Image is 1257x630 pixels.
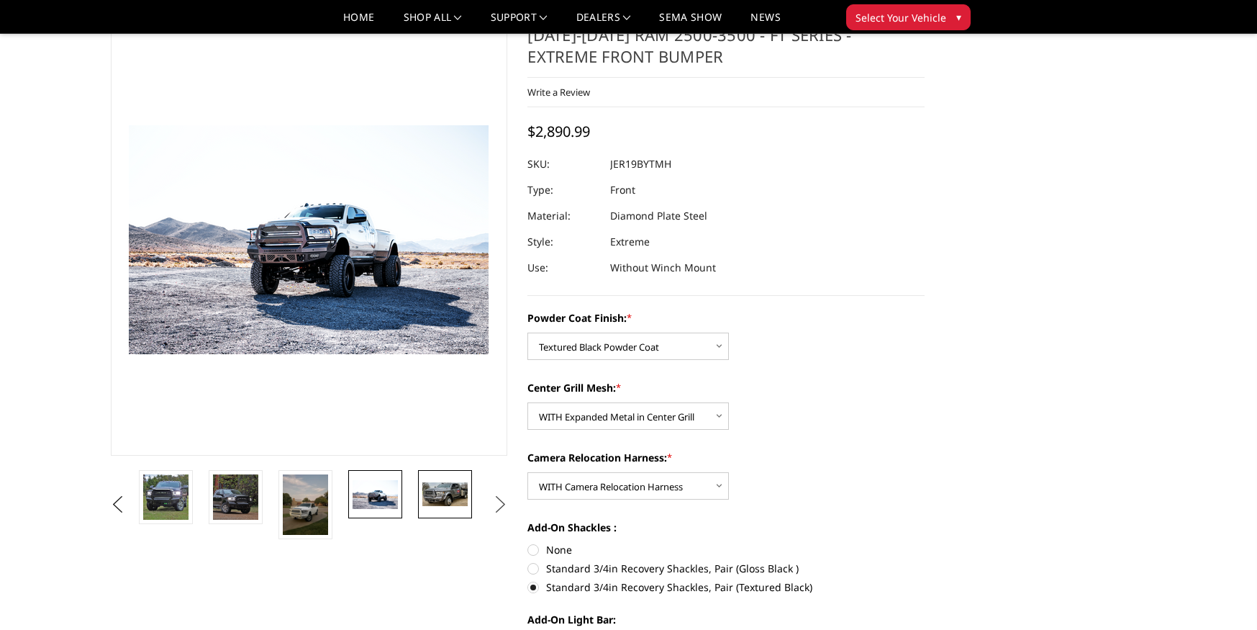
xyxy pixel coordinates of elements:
a: Dealers [576,12,631,33]
dd: Front [610,177,635,203]
img: 2019-2025 Ram 2500-3500 - FT Series - Extreme Front Bumper [143,474,189,520]
button: Select Your Vehicle [846,4,971,30]
dd: Diamond Plate Steel [610,203,707,229]
dt: Use: [527,255,599,281]
img: 2019-2025 Ram 2500-3500 - FT Series - Extreme Front Bumper [422,482,468,507]
label: Powder Coat Finish: [527,310,925,325]
h1: [DATE]-[DATE] Ram 2500-3500 - FT Series - Extreme Front Bumper [527,24,925,78]
a: Support [491,12,548,33]
dd: JER19BYTMH [610,151,671,177]
label: Center Grill Mesh: [527,380,925,395]
a: shop all [404,12,462,33]
span: ▾ [956,9,961,24]
dt: SKU: [527,151,599,177]
dt: Style: [527,229,599,255]
dd: Extreme [610,229,650,255]
label: Add-On Shackles : [527,520,925,535]
a: Home [343,12,374,33]
label: Camera Relocation Harness: [527,450,925,465]
label: None [527,542,925,557]
a: Write a Review [527,86,590,99]
span: $2,890.99 [527,122,590,141]
a: News [750,12,780,33]
button: Previous [107,494,129,516]
a: SEMA Show [659,12,722,33]
dt: Type: [527,177,599,203]
dt: Material: [527,203,599,229]
a: 2019-2025 Ram 2500-3500 - FT Series - Extreme Front Bumper [111,24,508,456]
label: Standard 3/4in Recovery Shackles, Pair (Textured Black) [527,580,925,595]
span: Select Your Vehicle [856,10,946,25]
label: Add-On Light Bar: [527,612,925,627]
img: 2019-2025 Ram 2500-3500 - FT Series - Extreme Front Bumper [353,480,398,509]
img: 2019-2025 Ram 2500-3500 - FT Series - Extreme Front Bumper [213,474,258,520]
label: Standard 3/4in Recovery Shackles, Pair (Gloss Black ) [527,561,925,576]
dd: Without Winch Mount [610,255,716,281]
img: 2019-2025 Ram 2500-3500 - FT Series - Extreme Front Bumper [283,474,328,535]
button: Next [489,494,511,516]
